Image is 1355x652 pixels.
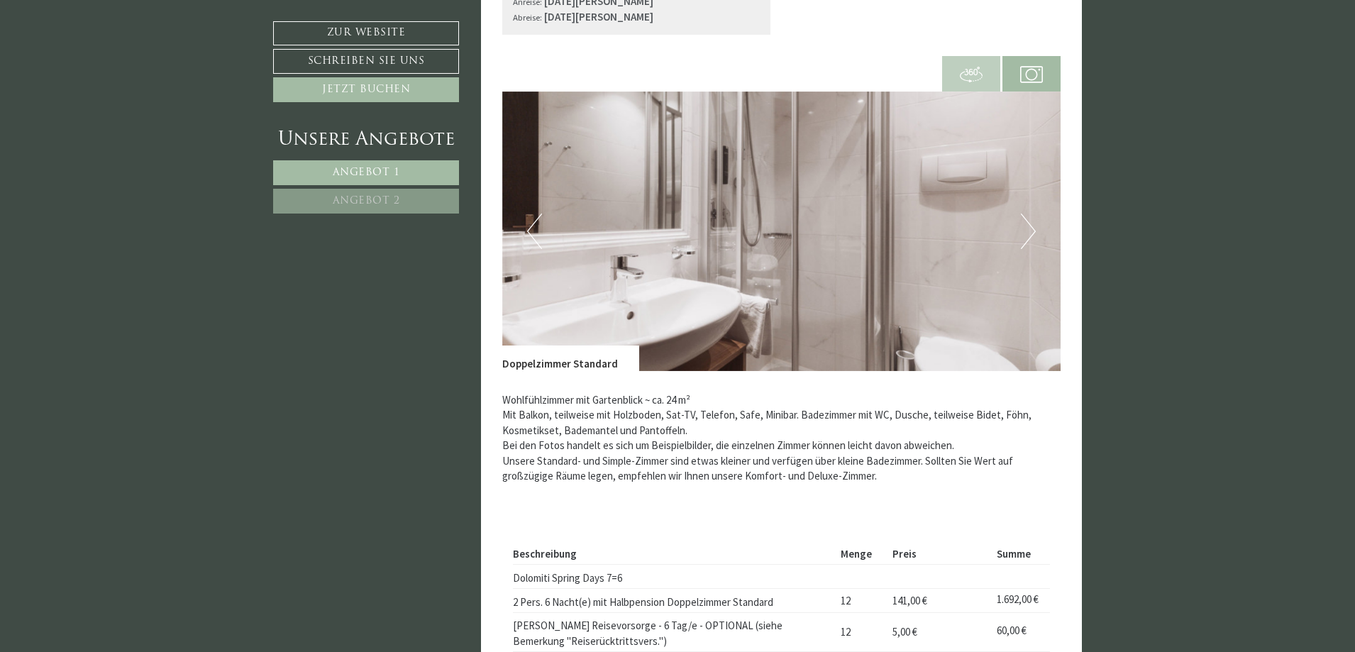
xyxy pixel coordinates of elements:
a: Zur Website [273,21,459,45]
th: Summe [991,543,1050,564]
td: 60,00 € [991,612,1050,651]
p: Wohlfühlzimmer mit Gartenblick ~ ca. 24 m² Mit Balkon, teilweise mit Holzboden, Sat-TV, Telefon, ... [502,392,1061,484]
a: Jetzt buchen [273,77,459,102]
span: Angebot 1 [333,167,400,178]
small: 14:23 [21,66,202,75]
span: 5,00 € [892,625,917,639]
div: Guten Tag, wie können wir Ihnen helfen? [11,38,209,78]
td: 2 Pers. 6 Nacht(e) mit Halbpension Doppelzimmer Standard [513,589,836,613]
img: image [502,92,1061,371]
div: Unsere Angebote [273,127,459,153]
button: Previous [527,214,542,249]
div: Montis – Active Nature Spa [21,40,202,51]
span: 141,00 € [892,594,927,607]
img: camera.svg [1020,63,1043,86]
b: [DATE][PERSON_NAME] [544,10,653,23]
td: 1.692,00 € [991,589,1050,613]
td: 12 [835,612,887,651]
th: Preis [887,543,991,564]
td: Dolomiti Spring Days 7=6 [513,565,836,589]
button: Next [1021,214,1036,249]
img: 360-grad.svg [960,63,983,86]
div: Doppelzimmer Standard [502,346,639,371]
th: Beschreibung [513,543,836,564]
button: Senden [467,374,559,399]
span: Angebot 2 [333,196,400,206]
td: 12 [835,589,887,613]
th: Menge [835,543,887,564]
small: Abreise: [513,11,542,23]
a: Schreiben Sie uns [273,49,459,74]
div: [DATE] [256,11,304,33]
td: [PERSON_NAME] Reisevorsorge - 6 Tag/e - OPTIONAL (siehe Bemerkung "Reiserücktrittsvers.") [513,612,836,651]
